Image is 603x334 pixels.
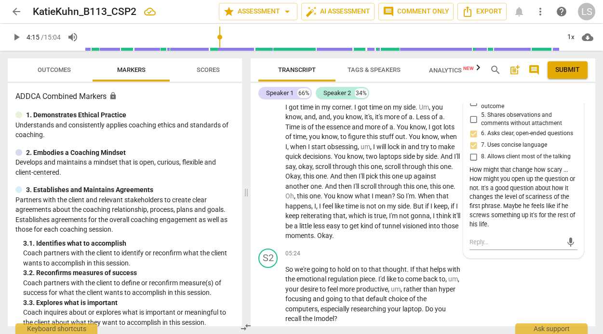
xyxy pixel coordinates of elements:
[457,3,507,20] button: Export
[397,123,410,131] span: You
[403,182,416,190] span: this
[463,66,474,71] span: New
[368,212,374,220] span: is
[451,202,456,210] span: if
[338,182,353,190] span: then
[361,222,375,230] span: kind
[355,192,372,200] span: what
[319,113,330,121] span: and
[353,182,361,190] span: I'll
[526,62,542,78] button: Show/Hide comments
[389,212,399,220] span: I'm
[197,66,220,73] span: Scores
[373,143,376,151] span: I
[469,166,577,229] div: How might that change how scary ... How might you open up the question or not. It's a good questi...
[388,143,401,151] span: lock
[295,163,298,170] span: ,
[366,172,379,180] span: pick
[321,192,324,200] span: .
[429,67,474,74] span: Analytics
[578,3,595,20] button: LS
[403,103,415,111] span: side
[285,172,300,180] span: Okay
[346,212,348,220] span: ,
[285,275,296,283] span: the
[376,143,388,151] span: will
[402,163,428,170] span: through
[383,6,449,17] span: Comment only
[481,129,573,138] span: 6. Asks clear, open-ended questions
[348,212,368,220] span: which
[312,163,315,170] span: ,
[426,123,429,131] span: ,
[340,133,348,140] span: to
[27,33,40,41] span: 4:15
[366,202,378,210] span: not
[403,153,416,160] span: side
[429,103,432,111] span: ,
[443,123,455,131] span: lots
[401,113,409,121] span: of
[454,182,456,190] span: .
[299,222,313,230] span: little
[382,163,385,170] span: ,
[535,6,546,17] span: more_vert
[451,163,453,170] span: .
[481,153,571,161] span: 8. Allows client most of the talking
[565,237,576,248] span: mic
[416,113,431,121] span: Less
[399,212,411,220] span: not
[378,182,403,190] span: through
[23,238,234,249] div: 3. 1. Identifies what to accomplish
[442,182,454,190] span: one
[294,192,297,200] span: ,
[333,113,346,121] span: you
[427,182,430,190] span: ,
[289,103,300,111] span: got
[416,182,427,190] span: one
[326,123,352,131] span: essence
[410,265,416,273] span: If
[285,182,310,190] span: another
[285,250,300,258] span: 05:24
[488,62,503,78] button: Search
[361,182,378,190] span: scroll
[371,163,382,170] span: one
[333,212,346,220] span: that
[413,113,416,121] span: .
[317,232,332,239] span: Okay
[330,265,337,273] span: to
[359,172,366,180] span: I'll
[266,88,294,98] div: Speaker 1
[315,103,322,111] span: in
[362,113,364,121] span: ,
[490,64,501,76] span: search
[384,103,393,111] span: on
[413,202,425,210] span: But
[330,113,333,121] span: ,
[290,143,308,151] span: when
[306,133,309,140] span: ,
[382,222,402,230] span: tunnel
[402,222,429,230] span: visioned
[316,172,327,180] span: one
[379,153,403,160] span: laptops
[389,123,393,131] span: a
[219,3,297,20] button: Assessment
[431,113,439,121] span: of
[311,143,327,151] span: start
[462,6,502,17] span: Export
[436,212,453,220] span: think
[555,65,580,75] span: Submit
[509,64,521,76] span: post_add
[285,123,301,131] span: Time
[439,113,443,121] span: a
[456,202,458,210] span: I
[15,323,97,334] div: Keyboard shortcuts
[415,192,418,200] span: .
[349,222,361,230] span: get
[285,192,294,200] span: Filler word
[344,172,359,180] span: then
[306,6,317,17] span: auto_fix_high
[348,66,401,73] span: Tags & Speakers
